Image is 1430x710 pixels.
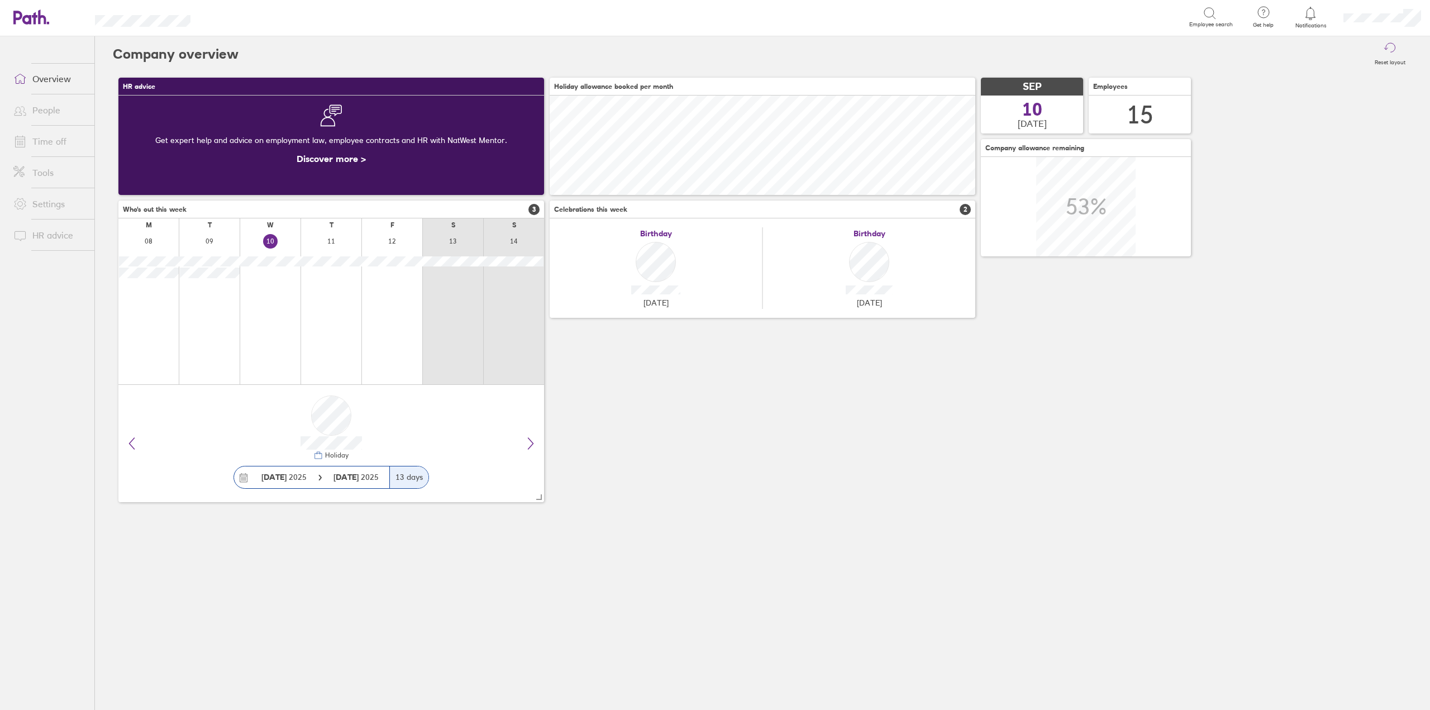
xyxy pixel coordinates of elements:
a: Time off [4,130,94,153]
span: 2 [960,204,971,215]
a: Tools [4,161,94,184]
span: Notifications [1293,22,1329,29]
span: Birthday [854,229,885,238]
label: Reset layout [1368,56,1412,66]
a: Settings [4,193,94,215]
span: [DATE] [643,298,669,307]
div: S [451,221,455,229]
div: M [146,221,152,229]
a: Discover more > [297,153,366,164]
span: Who's out this week [123,206,187,213]
span: 2025 [261,473,307,482]
span: Holiday allowance booked per month [554,83,673,90]
span: 10 [1022,101,1042,118]
a: Notifications [1293,6,1329,29]
span: Celebrations this week [554,206,627,213]
div: 15 [1127,101,1153,129]
strong: [DATE] [333,472,361,482]
span: Employee search [1189,21,1233,28]
span: [DATE] [1018,118,1047,128]
strong: [DATE] [261,472,287,482]
div: F [390,221,394,229]
div: 13 days [389,466,428,488]
span: Employees [1093,83,1128,90]
h2: Company overview [113,36,239,72]
a: HR advice [4,224,94,246]
div: Get expert help and advice on employment law, employee contracts and HR with NatWest Mentor. [127,127,535,154]
span: Company allowance remaining [985,144,1084,152]
button: Reset layout [1368,36,1412,72]
div: T [330,221,333,229]
div: T [208,221,212,229]
span: 3 [528,204,540,215]
span: HR advice [123,83,155,90]
span: Birthday [640,229,672,238]
a: People [4,99,94,121]
div: W [267,221,274,229]
div: Holiday [323,451,349,459]
div: S [512,221,516,229]
a: Overview [4,68,94,90]
span: 2025 [333,473,379,482]
div: Search [221,12,249,22]
span: SEP [1023,81,1042,93]
span: Get help [1245,22,1281,28]
span: [DATE] [857,298,882,307]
